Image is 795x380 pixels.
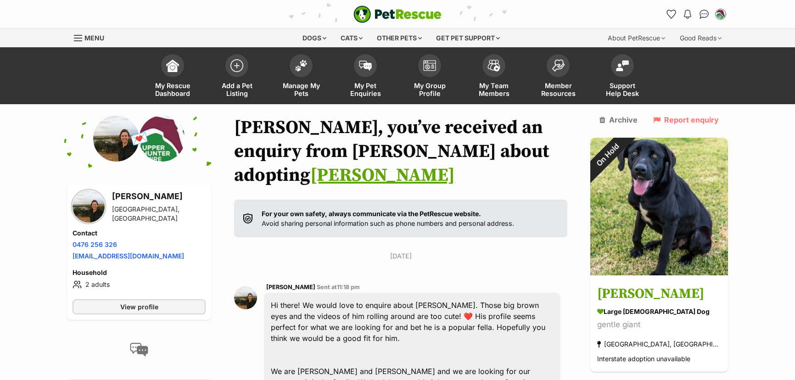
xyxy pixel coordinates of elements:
span: Interstate adoption unavailable [597,355,690,363]
div: Cats [334,29,369,47]
div: Good Reads [673,29,728,47]
div: Get pet support [430,29,506,47]
img: logo-e224e6f780fb5917bec1dbf3a21bbac754714ae5b6737aabdf751b685950b380.svg [353,6,442,23]
a: Add a Pet Listing [205,50,269,104]
a: PetRescue [353,6,442,23]
span: Member Resources [537,82,579,97]
div: About PetRescue [601,29,672,47]
img: add-pet-listing-icon-0afa8454b4691262ce3f59096e99ab1cd57d4a30225e0717b998d2c9b9846f56.svg [230,59,243,72]
img: conversation-icon-4a6f8262b818ee0b60e3300018af0b2d0b884aa5de6e9bcb8d3d4eeb1a70a7c4.svg [130,343,148,357]
a: My Rescue Dashboard [140,50,205,104]
a: Conversations [697,7,711,22]
span: My Pet Enquiries [345,82,386,97]
button: My account [713,7,728,22]
h4: Contact [73,229,206,238]
h1: [PERSON_NAME], you’ve received an enquiry from [PERSON_NAME] about adopting [234,116,567,187]
a: View profile [73,299,206,314]
a: On Hold [590,268,728,277]
span: Support Help Desk [602,82,643,97]
div: Other pets [370,29,428,47]
img: chat-41dd97257d64d25036548639549fe6c8038ab92f7586957e7f3b1b290dea8141.svg [700,10,709,19]
span: My Team Members [473,82,515,97]
strong: For your own safety, always communicate via the PetRescue website. [262,210,481,218]
ul: Account quick links [664,7,728,22]
a: Archive [599,116,638,124]
span: Manage My Pets [280,82,322,97]
a: My Team Members [462,50,526,104]
div: [GEOGRAPHIC_DATA], [GEOGRAPHIC_DATA] [112,205,206,223]
img: Megan Deveson profile pic [234,286,257,309]
img: help-desk-icon-fdf02630f3aa405de69fd3d07c3f3aa587a6932b1a1747fa1d2bba05be0121f9.svg [616,60,629,71]
a: Member Resources [526,50,590,104]
img: pet-enquiries-icon-7e3ad2cf08bfb03b45e93fb7055b45f3efa6380592205ae92323e6603595dc1f.svg [359,61,372,71]
a: Manage My Pets [269,50,333,104]
a: [EMAIL_ADDRESS][DOMAIN_NAME] [73,252,184,260]
span: 💌 [129,129,150,149]
img: notifications-46538b983faf8c2785f20acdc204bb7945ddae34d4c08c2a6579f10ce5e182be.svg [684,10,691,19]
span: My Rescue Dashboard [152,82,193,97]
div: [GEOGRAPHIC_DATA], [GEOGRAPHIC_DATA] [597,338,721,351]
span: View profile [120,302,158,312]
img: Megan Deveson profile pic [73,190,105,223]
a: Favourites [664,7,678,22]
div: gentle giant [597,319,721,331]
a: 0476 256 326 [73,240,117,248]
a: [PERSON_NAME] large [DEMOGRAPHIC_DATA] Dog gentle giant [GEOGRAPHIC_DATA], [GEOGRAPHIC_DATA] Inte... [590,277,728,372]
p: [DATE] [234,251,567,261]
a: Menu [74,29,111,45]
img: manage-my-pets-icon-02211641906a0b7f246fdf0571729dbe1e7629f14944591b6c1af311fb30b64b.svg [295,60,308,72]
h4: Household [73,268,206,277]
div: On Hold [577,125,637,185]
span: Menu [84,34,104,42]
a: My Group Profile [397,50,462,104]
button: Notifications [680,7,695,22]
p: Avoid sharing personal information such as phone numbers and personal address. [262,209,514,229]
li: 2 adults [73,279,206,290]
img: team-members-icon-5396bd8760b3fe7c0b43da4ab00e1e3bb1a5d9ba89233759b79545d2d3fc5d0d.svg [487,60,500,72]
span: Add a Pet Listing [216,82,258,97]
img: dashboard-icon-eb2f2d2d3e046f16d808141f083e7271f6b2e854fb5c12c21221c1fb7104beca.svg [166,59,179,72]
h3: [PERSON_NAME] [112,190,206,203]
div: large [DEMOGRAPHIC_DATA] Dog [597,307,721,317]
img: group-profile-icon-3fa3cf56718a62981997c0bc7e787c4b2cf8bcc04b72c1350f741eb67cf2f40e.svg [423,60,436,71]
img: Upper Hunter Shire Council profile pic [139,116,185,162]
div: Dogs [296,29,333,47]
span: My Group Profile [409,82,450,97]
a: [PERSON_NAME] [310,164,455,187]
span: [PERSON_NAME] [266,284,315,291]
img: louie [590,138,728,275]
a: My Pet Enquiries [333,50,397,104]
span: Sent at [317,284,360,291]
a: Report enquiry [653,116,719,124]
a: Support Help Desk [590,50,655,104]
img: member-resources-icon-8e73f808a243e03378d46382f2149f9095a855e16c252ad45f914b54edf8863c.svg [552,59,565,72]
h3: [PERSON_NAME] [597,284,721,305]
img: Megan Deveson profile pic [93,116,139,162]
span: 11:18 pm [337,284,360,291]
img: Madisen knight profile pic [716,10,725,19]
